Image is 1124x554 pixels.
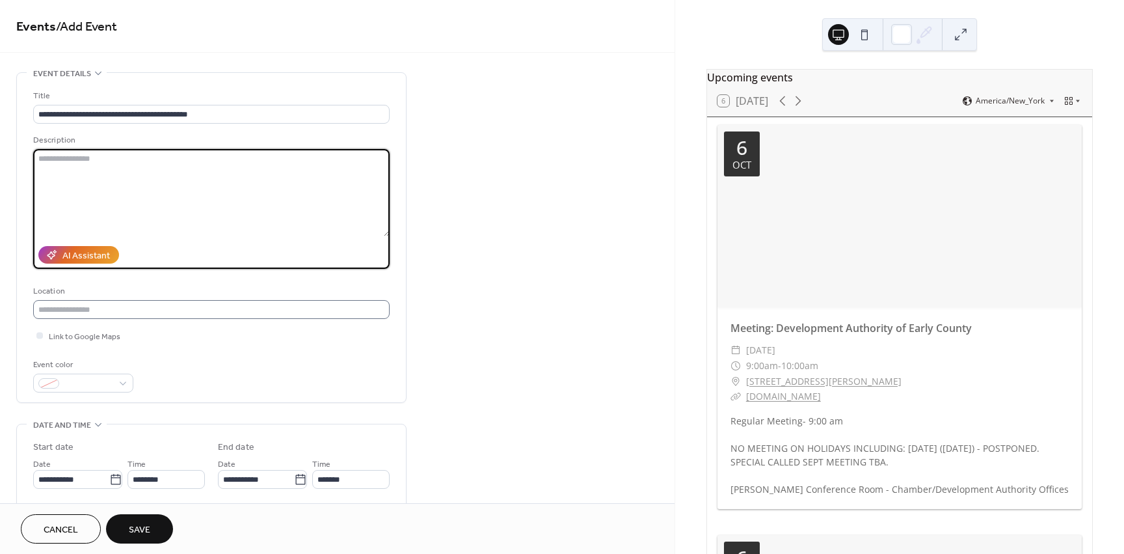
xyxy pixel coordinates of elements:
span: [DATE] [746,342,775,358]
span: 10:00am [781,358,818,374]
div: Start date [33,441,74,454]
div: ​ [730,342,741,358]
button: AI Assistant [38,246,119,264]
span: Event details [33,67,91,81]
span: Time [312,458,330,471]
span: Save [129,523,150,537]
div: AI Assistant [62,249,110,263]
div: 6 [736,138,747,158]
a: Events [16,14,56,40]
div: End date [218,441,254,454]
button: Cancel [21,514,101,544]
div: ​ [730,374,741,389]
a: Meeting: Development Authority of Early County [730,321,972,335]
div: Location [33,284,387,298]
a: [STREET_ADDRESS][PERSON_NAME] [746,374,902,389]
div: Event color [33,358,131,372]
span: Cancel [44,523,78,537]
span: Time [127,458,146,471]
span: - [778,358,781,374]
span: 9:00am [746,358,778,374]
div: ​ [730,358,741,374]
div: Description [33,133,387,147]
span: Date and time [33,419,91,432]
div: Title [33,89,387,103]
button: Save [106,514,173,544]
span: Date [218,458,235,471]
span: / Add Event [56,14,117,40]
div: Oct [732,160,751,170]
span: America/New_York [976,97,1045,105]
span: Link to Google Maps [49,330,120,344]
div: Upcoming events [707,70,1092,85]
span: Date [33,458,51,471]
div: ​ [730,389,741,404]
a: [DOMAIN_NAME] [746,390,821,402]
div: Regular Meeting- 9:00 am NO MEETING ON HOLIDAYS INCLUDING: [DATE] ([DATE]) - POSTPONED. SPECIAL C... [717,414,1082,496]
